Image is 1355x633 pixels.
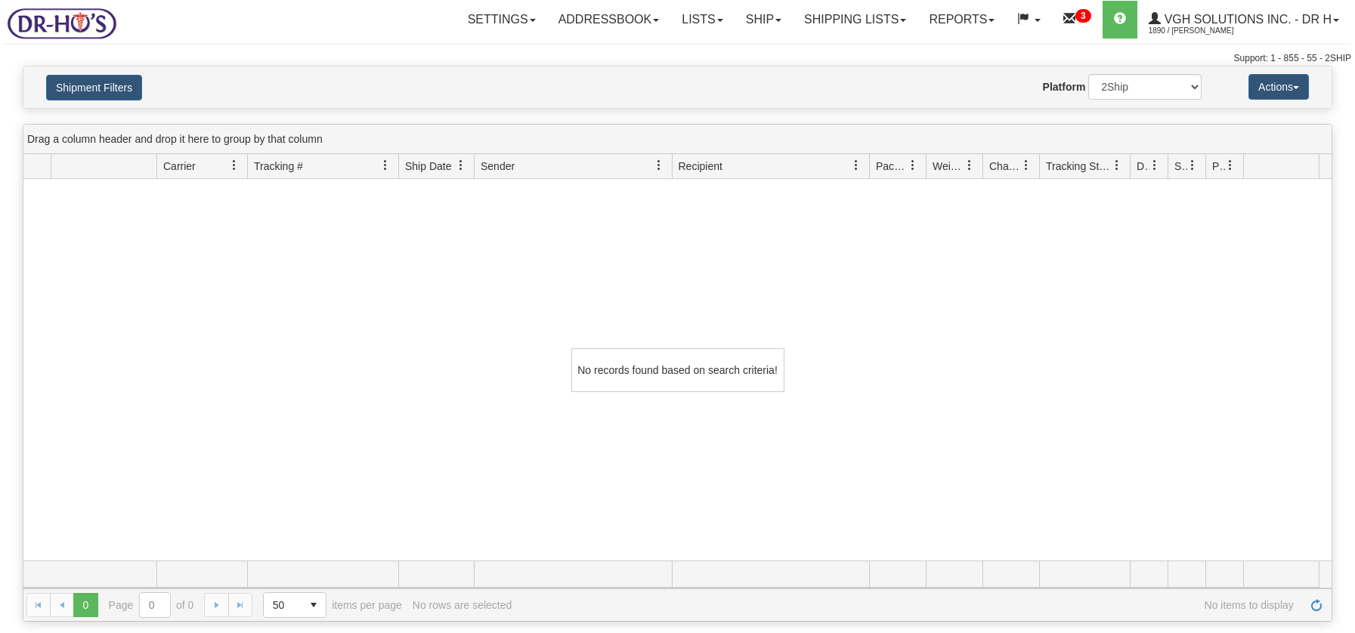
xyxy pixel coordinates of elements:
[1174,159,1187,174] span: Shipment Issues
[1212,159,1225,174] span: Pickup Status
[571,348,784,392] div: No records found based on search criteria!
[456,1,547,39] a: Settings
[1217,153,1243,178] a: Pickup Status filter column settings
[679,159,722,174] span: Recipient
[254,159,303,174] span: Tracking #
[1180,153,1205,178] a: Shipment Issues filter column settings
[1104,153,1130,178] a: Tracking Status filter column settings
[1142,153,1168,178] a: Delivery Status filter column settings
[547,1,671,39] a: Addressbook
[405,159,451,174] span: Ship Date
[221,153,247,178] a: Carrier filter column settings
[46,75,142,100] button: Shipment Filters
[1161,13,1332,26] span: VGH Solutions Inc. - Dr H
[989,159,1021,174] span: Charge
[448,153,474,178] a: Ship Date filter column settings
[1320,239,1353,394] iframe: chat widget
[1149,23,1262,39] span: 1890 / [PERSON_NAME]
[522,599,1294,611] span: No items to display
[876,159,908,174] span: Packages
[4,52,1351,65] div: Support: 1 - 855 - 55 - 2SHIP
[263,592,326,618] span: Page sizes drop down
[1043,79,1086,94] label: Platform
[1013,153,1039,178] a: Charge filter column settings
[73,593,97,617] span: Page 0
[793,1,917,39] a: Shipping lists
[957,153,982,178] a: Weight filter column settings
[1137,1,1350,39] a: VGH Solutions Inc. - Dr H 1890 / [PERSON_NAME]
[263,592,402,618] span: items per page
[273,597,292,613] span: 50
[843,153,869,178] a: Recipient filter column settings
[373,153,398,178] a: Tracking # filter column settings
[646,153,672,178] a: Sender filter column settings
[670,1,734,39] a: Lists
[163,159,196,174] span: Carrier
[1052,1,1103,39] a: 3
[1304,593,1329,617] a: Refresh
[481,159,515,174] span: Sender
[1248,74,1309,100] button: Actions
[4,4,119,42] img: logo1890.jpg
[1046,159,1112,174] span: Tracking Status
[413,599,512,611] div: No rows are selected
[302,593,326,617] span: select
[917,1,1006,39] a: Reports
[23,125,1332,154] div: grid grouping header
[900,153,926,178] a: Packages filter column settings
[1137,159,1149,174] span: Delivery Status
[1075,9,1091,23] sup: 3
[735,1,793,39] a: Ship
[109,592,194,618] span: Page of 0
[933,159,964,174] span: Weight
